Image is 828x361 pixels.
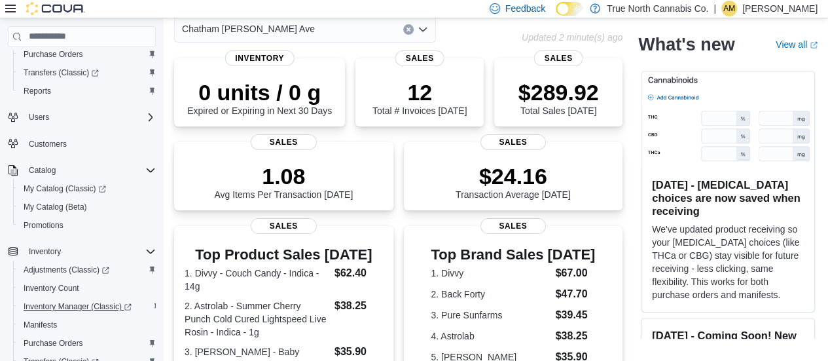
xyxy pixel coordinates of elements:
[251,218,316,234] span: Sales
[18,335,156,351] span: Purchase Orders
[24,86,51,96] span: Reports
[251,134,316,150] span: Sales
[403,24,414,35] button: Clear input
[555,265,595,281] dd: $67.00
[3,242,161,261] button: Inventory
[18,299,137,314] a: Inventory Manager (Classic)
[652,223,804,301] p: We've updated product receiving so your [MEDICAL_DATA] choices (like THCa or CBG) stay visible fo...
[13,45,161,64] button: Purchase Orders
[185,267,329,293] dt: 1. Divvy - Couch Candy - Indica - 14g
[24,220,63,231] span: Promotions
[518,79,599,105] p: $289.92
[638,34,734,55] h2: What's new
[372,79,467,116] div: Total # Invoices [DATE]
[776,39,818,50] a: View allExternal link
[18,335,88,351] a: Purchase Orders
[431,247,595,263] h3: Top Brand Sales [DATE]
[24,183,106,194] span: My Catalog (Classic)
[13,216,161,235] button: Promotions
[555,307,595,323] dd: $39.45
[18,218,156,233] span: Promotions
[24,162,61,178] button: Catalog
[742,1,818,16] p: [PERSON_NAME]
[185,247,383,263] h3: Top Product Sales [DATE]
[713,1,716,16] p: |
[18,65,156,81] span: Transfers (Classic)
[431,309,550,322] dt: 3. Pure Sunfarms
[431,267,550,280] dt: 1. Divvy
[18,199,92,215] a: My Catalog (Beta)
[182,21,315,37] span: Chatham [PERSON_NAME] Ave
[13,316,161,334] button: Manifests
[24,162,156,178] span: Catalog
[29,165,56,176] span: Catalog
[3,161,161,180] button: Catalog
[556,2,583,16] input: Dark Mode
[13,64,161,82] a: Transfers (Classic)
[18,83,156,99] span: Reports
[24,244,156,259] span: Inventory
[607,1,708,16] p: True North Cannabis Co.
[18,280,84,296] a: Inventory Count
[24,49,83,60] span: Purchase Orders
[24,338,83,349] span: Purchase Orders
[29,112,49,123] span: Users
[334,265,383,281] dd: $62.40
[13,261,161,279] a: Adjustments (Classic)
[18,262,115,278] a: Adjustments (Classic)
[18,181,111,197] a: My Catalog (Classic)
[24,283,79,294] span: Inventory Count
[13,334,161,352] button: Purchase Orders
[13,198,161,216] button: My Catalog (Beta)
[18,280,156,296] span: Inventory Count
[18,218,69,233] a: Promotions
[555,286,595,302] dd: $47.70
[18,47,156,62] span: Purchase Orders
[480,218,546,234] span: Sales
[24,301,132,312] span: Inventory Manager (Classic)
[372,79,467,105] p: 12
[13,180,161,198] a: My Catalog (Classic)
[13,82,161,100] button: Reports
[18,317,62,333] a: Manifests
[431,288,550,301] dt: 2. Back Forty
[24,202,87,212] span: My Catalog (Beta)
[518,79,599,116] div: Total Sales [DATE]
[225,50,295,66] span: Inventory
[29,139,67,149] span: Customers
[18,299,156,314] span: Inventory Manager (Classic)
[418,24,428,35] button: Open list of options
[334,344,383,360] dd: $35.90
[187,79,332,116] div: Expired or Expiring in Next 30 Days
[29,246,61,257] span: Inventory
[185,299,329,339] dt: 2. Astrolab - Summer Cherry Punch Cold Cured Lightspeed Live Rosin - Indica - 1g
[810,41,818,49] svg: External link
[18,317,156,333] span: Manifests
[24,320,57,330] span: Manifests
[3,134,161,153] button: Customers
[214,163,353,189] p: 1.08
[555,328,595,344] dd: $38.25
[24,136,156,152] span: Customers
[534,50,583,66] span: Sales
[456,163,571,189] p: $24.16
[18,47,88,62] a: Purchase Orders
[522,32,622,43] p: Updated 2 minute(s) ago
[18,199,156,215] span: My Catalog (Beta)
[18,65,104,81] a: Transfers (Classic)
[214,163,353,200] div: Avg Items Per Transaction [DATE]
[652,178,804,218] h3: [DATE] - [MEDICAL_DATA] choices are now saved when receiving
[24,244,66,259] button: Inventory
[24,109,156,125] span: Users
[431,330,550,343] dt: 4. Astrolab
[26,2,85,15] img: Cova
[187,79,332,105] p: 0 units / 0 g
[334,298,383,314] dd: $38.25
[24,265,109,275] span: Adjustments (Classic)
[395,50,444,66] span: Sales
[24,136,72,152] a: Customers
[18,181,156,197] span: My Catalog (Classic)
[456,163,571,200] div: Transaction Average [DATE]
[13,297,161,316] a: Inventory Manager (Classic)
